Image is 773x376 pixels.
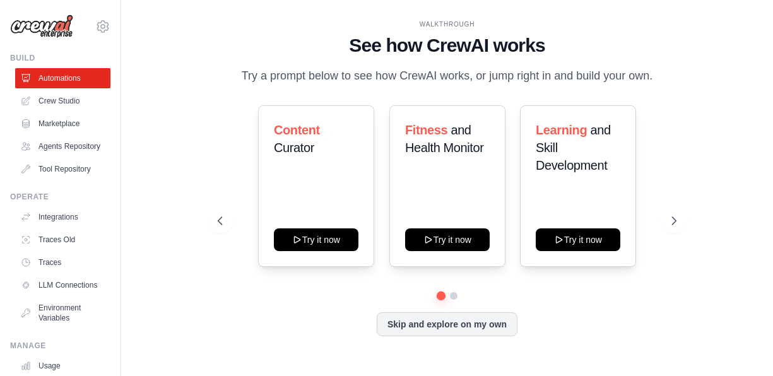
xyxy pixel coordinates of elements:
[10,192,110,202] div: Operate
[10,15,73,38] img: Logo
[15,252,110,273] a: Traces
[274,228,358,251] button: Try it now
[536,123,611,172] span: and Skill Development
[15,159,110,179] a: Tool Repository
[536,228,620,251] button: Try it now
[15,275,110,295] a: LLM Connections
[15,298,110,328] a: Environment Variables
[218,20,676,29] div: WALKTHROUGH
[536,123,587,137] span: Learning
[10,341,110,351] div: Manage
[405,228,490,251] button: Try it now
[15,356,110,376] a: Usage
[10,53,110,63] div: Build
[218,34,676,57] h1: See how CrewAI works
[274,123,320,137] span: Content
[235,67,659,85] p: Try a prompt below to see how CrewAI works, or jump right in and build your own.
[15,230,110,250] a: Traces Old
[15,207,110,227] a: Integrations
[15,68,110,88] a: Automations
[274,141,314,155] span: Curator
[15,91,110,111] a: Crew Studio
[405,123,447,137] span: Fitness
[377,312,517,336] button: Skip and explore on my own
[15,136,110,156] a: Agents Repository
[15,114,110,134] a: Marketplace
